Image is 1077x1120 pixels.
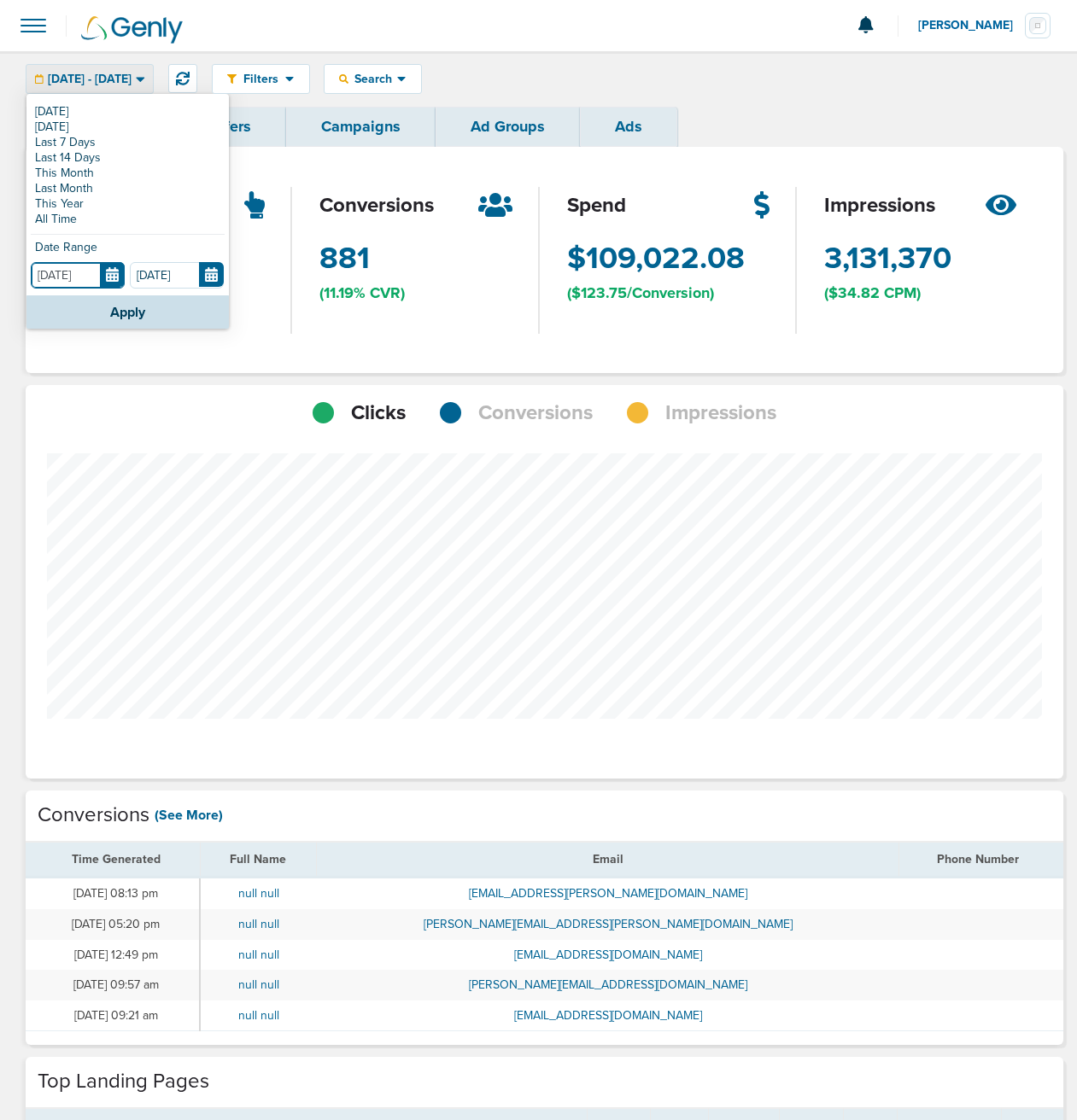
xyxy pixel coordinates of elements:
span: (11.19% CVR) [319,283,405,304]
div: Date Range [31,242,225,262]
a: All Time [31,212,225,227]
h4: Top Landing Pages [38,1070,209,1094]
span: [DATE] - [DATE] [48,73,132,85]
span: Email [593,852,623,866]
img: Genly [81,16,183,44]
h4: Conversions [38,803,149,828]
span: conversions [319,191,434,220]
td: [PERSON_NAME][EMAIL_ADDRESS][PERSON_NAME][DOMAIN_NAME] [316,909,898,940]
span: Full Name [230,852,286,866]
span: $109,022.08 [567,237,745,280]
td: null null [200,909,316,940]
span: Impressions [665,399,776,428]
td: [DATE] 09:57 am [26,970,200,1000]
td: [EMAIL_ADDRESS][DOMAIN_NAME] [316,1000,898,1031]
span: spend [567,191,626,220]
td: null null [200,940,316,971]
span: Conversions [478,399,593,428]
a: Offers [173,107,286,147]
span: Phone Number [937,852,1019,866]
td: [EMAIL_ADDRESS][DOMAIN_NAME] [316,940,898,971]
a: Ad Groups [436,107,580,147]
td: null null [200,970,316,1000]
span: Search [348,72,397,86]
span: Time Generated [72,852,161,866]
td: [DATE] 08:13 pm [26,878,200,909]
span: 881 [319,237,370,280]
span: ($123.75/Conversion) [567,283,714,304]
span: ($34.82 CPM) [824,283,921,304]
td: [PERSON_NAME][EMAIL_ADDRESS][DOMAIN_NAME] [316,970,898,1000]
a: Last 7 Days [31,135,225,150]
a: Campaigns [286,107,436,147]
a: This Month [31,166,225,181]
a: Ads [580,107,677,147]
td: [DATE] 12:49 pm [26,940,200,971]
a: Last Month [31,181,225,196]
button: Apply [26,295,229,329]
td: null null [200,1000,316,1031]
td: [DATE] 05:20 pm [26,909,200,940]
td: [EMAIL_ADDRESS][PERSON_NAME][DOMAIN_NAME] [316,878,898,909]
a: (See More) [155,806,223,825]
a: Last 14 Days [31,150,225,166]
span: [PERSON_NAME] [918,20,1025,32]
span: Filters [237,72,285,86]
span: Clicks [351,399,406,428]
span: impressions [824,191,935,220]
a: [DATE] [31,104,225,120]
td: null null [200,878,316,909]
a: [DATE] [31,120,225,135]
a: Dashboard [26,107,173,147]
td: [DATE] 09:21 am [26,1000,200,1031]
span: 3,131,370 [824,237,951,280]
a: This Year [31,196,225,212]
